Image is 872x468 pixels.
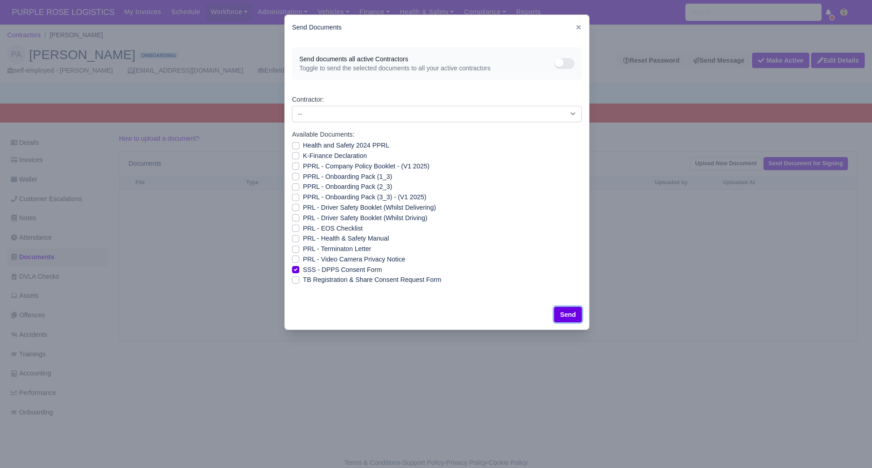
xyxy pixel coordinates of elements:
label: PPRL - Onboarding Pack (3_3) - (V1 2025) [303,192,426,202]
label: PPRL - Onboarding Pack (1_3) [303,172,392,182]
label: PRL - EOS Checklist [303,223,363,234]
span: Toggle to send the selected documents to all your active contractors [299,64,555,73]
label: PPRL - Onboarding Pack (2_3) [303,182,392,192]
div: Send Documents [285,15,589,40]
iframe: Chat Widget [708,363,872,468]
label: PRL - Terminaton Letter [303,244,371,254]
label: Health and Safety 2024 PPRL [303,140,389,151]
label: K-Finance Declaration [303,151,367,161]
label: SSS - DPPS Consent Form [303,265,382,275]
label: Contractor: [292,94,324,105]
label: ТB Registration & Share Consent Request Form [303,275,441,285]
span: Send documents all active Contractors [299,54,555,64]
label: PRL - Health & Safety Manual [303,233,389,244]
label: PPRL - Company Policy Booklet - (V1 2025) [303,161,430,172]
label: PRL - Driver Safety Booklet (Whilst Delivering) [303,202,436,213]
label: PRL - Video Camera Privacy Notice [303,254,405,265]
label: Available Documents: [292,129,354,140]
label: PRL - Driver Safety Booklet (Whilst Driving) [303,213,427,223]
button: Send [554,307,582,322]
